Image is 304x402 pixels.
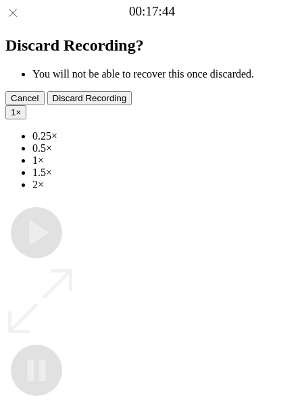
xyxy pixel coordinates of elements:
[32,154,299,167] li: 1×
[32,68,299,80] li: You will not be able to recover this once discarded.
[129,4,175,19] a: 00:17:44
[47,91,132,105] button: Discard Recording
[11,107,16,117] span: 1
[32,142,299,154] li: 0.5×
[32,130,299,142] li: 0.25×
[5,105,26,119] button: 1×
[32,167,299,179] li: 1.5×
[5,36,299,55] h2: Discard Recording?
[5,91,45,105] button: Cancel
[32,179,299,191] li: 2×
